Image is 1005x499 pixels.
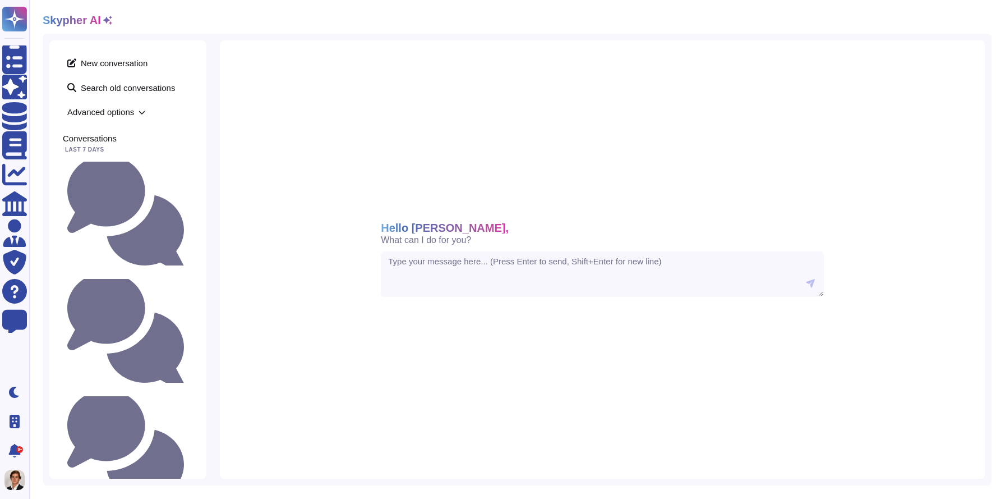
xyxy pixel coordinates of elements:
[63,147,193,153] div: Last 7 days
[381,236,471,245] span: What can I do for you?
[63,54,193,72] span: New conversation
[43,13,101,27] h2: Skypher AI
[63,79,193,97] span: Search old conversations
[381,222,509,234] span: Hello [PERSON_NAME],
[2,468,33,492] button: user
[63,103,193,121] span: Advanced options
[63,134,193,143] div: Conversations
[4,470,25,490] img: user
[16,446,23,453] div: 9+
